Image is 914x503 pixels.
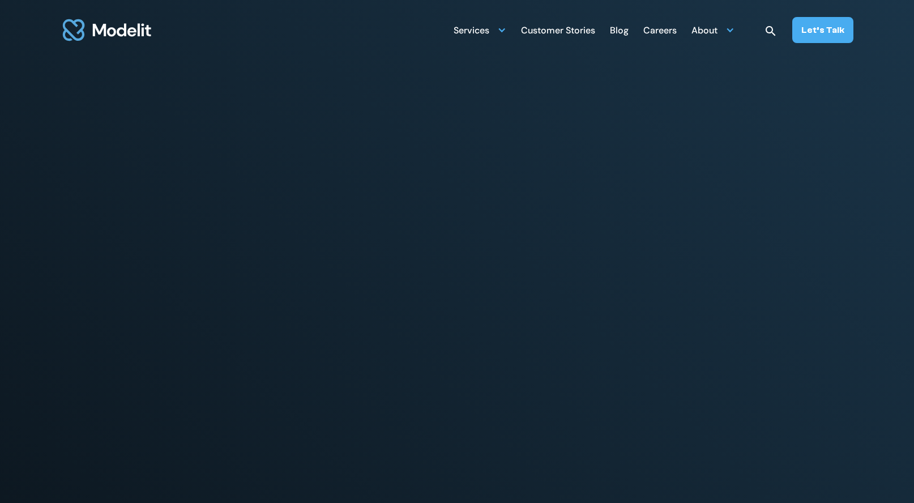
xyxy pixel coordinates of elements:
a: Let’s Talk [792,17,853,43]
a: Careers [643,19,677,41]
a: home [61,12,153,48]
a: Customer Stories [521,19,595,41]
img: modelit logo [61,12,153,48]
div: About [691,19,734,41]
div: Services [454,20,489,42]
a: Blog [610,19,629,41]
div: About [691,20,717,42]
div: Let’s Talk [801,24,844,36]
div: Customer Stories [521,20,595,42]
div: Services [454,19,506,41]
div: Careers [643,20,677,42]
div: Blog [610,20,629,42]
